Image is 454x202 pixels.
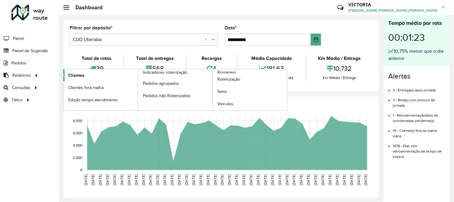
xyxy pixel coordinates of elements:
[138,90,213,102] a: Pedidos não Roteirizados
[73,131,82,135] text: 6,000
[335,174,339,185] text: [DATE]
[143,69,187,76] span: Indicadores roteirização
[177,174,181,185] text: [DATE]
[120,174,124,185] text: [DATE]
[299,174,303,185] text: [DATE]
[138,77,213,89] a: Pedidos agrupados
[227,174,231,185] text: [DATE]
[11,60,26,66] span: Pedidos
[69,4,103,11] h2: Dashboard
[188,62,236,75] div: 4
[141,174,145,185] text: [DATE]
[206,174,210,185] text: [DATE]
[348,2,437,7] h3: VICTORIA
[149,174,153,185] text: [DATE]
[105,174,109,185] text: [DATE]
[263,174,267,185] text: [DATE]
[242,174,246,185] text: [DATE]
[213,73,287,85] a: Roteirização
[239,55,304,62] div: Média Capacidade
[70,24,113,31] label: Filtrar por depósito
[307,55,371,62] div: Km Médio / Entrega
[364,174,368,185] text: [DATE]
[12,48,48,54] span: Painel de Sugestão
[393,123,445,139] li: 111 - Cliente(s) fora da malha viária
[68,97,118,103] span: Edição tempo atendimento
[84,174,88,185] text: [DATE]
[388,27,445,48] div: 00:01:23
[220,174,224,185] text: [DATE]
[126,62,184,75] div: 568
[184,174,188,185] text: [DATE]
[217,88,227,95] span: Setor
[213,98,287,110] a: Veículos
[278,174,282,185] text: [DATE]
[127,174,131,185] text: [DATE]
[388,48,445,62] div: 10,75% menor que o dia anterior
[91,174,95,185] text: [DATE]
[156,174,159,185] text: [DATE]
[80,168,82,172] text: 0
[239,62,304,75] div: 181,63
[63,69,138,81] a: Clientes
[134,174,138,185] text: [DATE]
[213,174,217,185] text: [DATE]
[12,85,30,91] span: Consultas
[11,97,23,103] span: Tático
[350,174,353,185] text: [DATE]
[213,86,287,98] a: Setor
[73,119,82,123] text: 8,000
[235,174,238,185] text: [DATE]
[393,93,445,108] li: 3 - Rota(s) com estouro de jornada
[313,174,317,185] text: [DATE]
[271,174,274,185] text: [DATE]
[285,174,289,185] text: [DATE]
[13,35,24,42] span: Painel
[63,94,138,106] a: Edição tempo atendimento
[388,72,445,81] h4: Alertas
[217,69,236,76] span: Romaneio
[188,55,236,62] div: Recargas
[68,72,84,79] span: Clientes
[393,108,445,123] li: 1 - Retroalimentação(ões) de coordenadas pendente(s)
[68,85,104,91] span: Clientes fora malha
[113,174,117,185] text: [DATE]
[225,24,237,31] label: Data
[256,174,260,185] text: [DATE]
[199,174,203,185] text: [DATE]
[388,19,445,27] div: Tempo médio por rota
[307,62,371,75] div: 10,732
[192,174,195,185] text: [DATE]
[205,36,210,43] span: Clear all
[328,174,332,185] text: [DATE]
[63,69,213,110] a: Indicadores roteirização
[348,8,437,13] span: [PERSON_NAME] [PERSON_NAME] [PERSON_NAME]
[357,174,361,185] text: [DATE]
[170,174,174,185] text: [DATE]
[143,93,190,99] span: Pedidos não Roteirizados
[71,62,122,75] div: 39
[98,174,102,185] text: [DATE]
[71,55,122,62] div: Total de rotas
[73,143,82,147] text: 4,000
[393,139,445,159] li: 1478 - Dias sem retroalimentação de tempo de espera
[292,174,296,185] text: [DATE]
[217,101,233,107] span: Veículos
[393,83,445,93] li: 3 - Entrega(s) após jornada
[143,80,179,87] span: Pedidos agrupados
[249,174,253,185] text: [DATE]
[138,69,287,110] a: Romaneio
[342,174,346,185] text: [DATE]
[63,82,138,94] a: Clientes fora malha
[126,55,184,62] div: Total de entregas
[311,34,321,46] button: Choose Date
[334,1,347,14] a: Contato Rápido
[307,75,371,81] div: Km Médio / Entrega
[217,76,240,82] span: Roteirização
[321,174,325,185] text: [DATE]
[73,156,82,159] text: 2,000
[12,72,31,79] span: Relatórios
[306,174,310,185] text: [DATE]
[163,174,167,185] text: [DATE]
